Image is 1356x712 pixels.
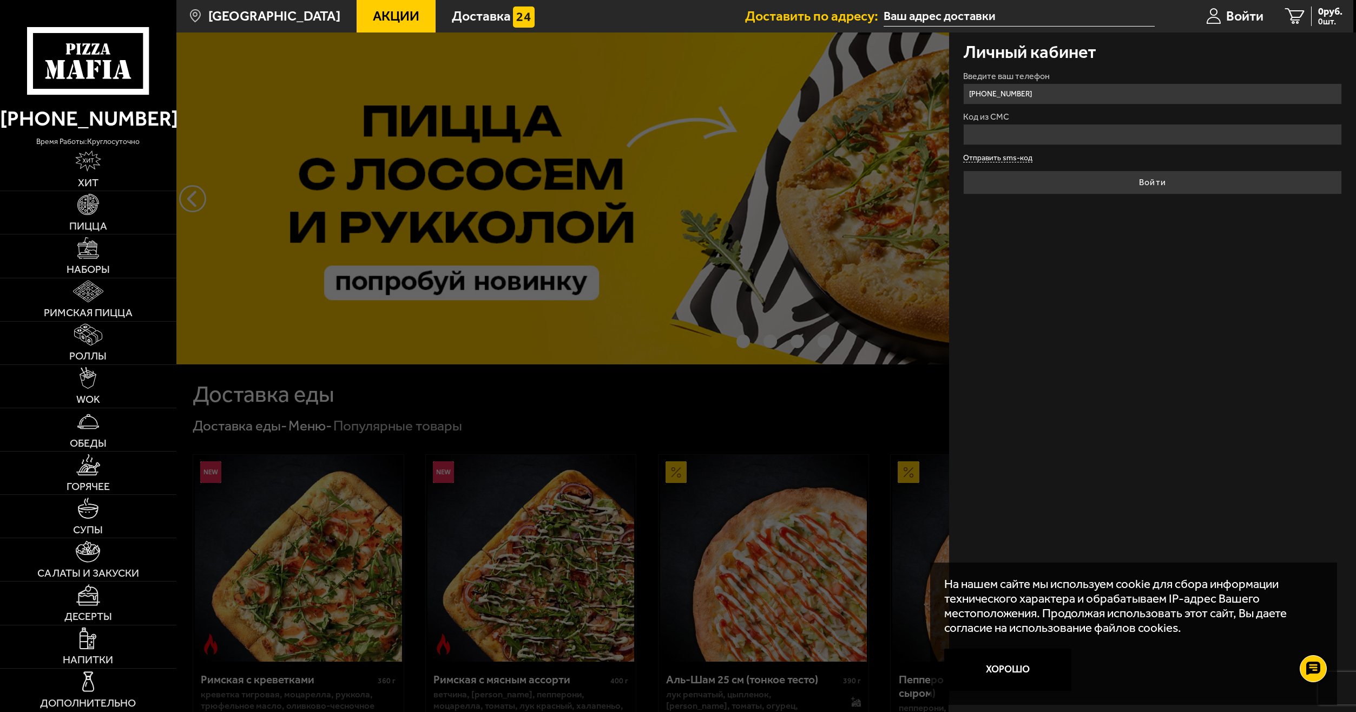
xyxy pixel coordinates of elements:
[963,154,1032,162] button: Отправить sms-код
[1318,17,1342,26] span: 0 шт.
[78,178,98,188] span: Хит
[1318,6,1342,16] span: 0 руб.
[963,113,1342,121] label: Код из СМС
[64,611,112,622] span: Десерты
[73,525,103,535] span: Супы
[373,9,419,23] span: Акции
[67,264,110,275] span: Наборы
[745,9,884,23] span: Доставить по адресу:
[40,698,136,709] span: Дополнительно
[67,481,110,492] span: Горячее
[1226,9,1263,23] span: Войти
[69,221,107,232] span: Пицца
[37,568,139,579] span: Салаты и закуски
[963,72,1342,81] label: Введите ваш телефон
[69,351,107,362] span: Роллы
[44,308,133,318] span: Римская пицца
[76,394,100,405] span: WOK
[944,577,1316,635] p: На нашем сайте мы используем cookie для сбора информации технического характера и обрабатываем IP...
[452,9,511,23] span: Доставка
[884,6,1155,27] input: Ваш адрес доставки
[63,655,113,665] span: Напитки
[963,43,1096,61] h3: Личный кабинет
[944,649,1071,691] button: Хорошо
[513,6,534,28] img: 15daf4d41897b9f0e9f617042186c801.svg
[963,171,1342,194] button: Войти
[208,9,340,23] span: [GEOGRAPHIC_DATA]
[70,438,107,449] span: Обеды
